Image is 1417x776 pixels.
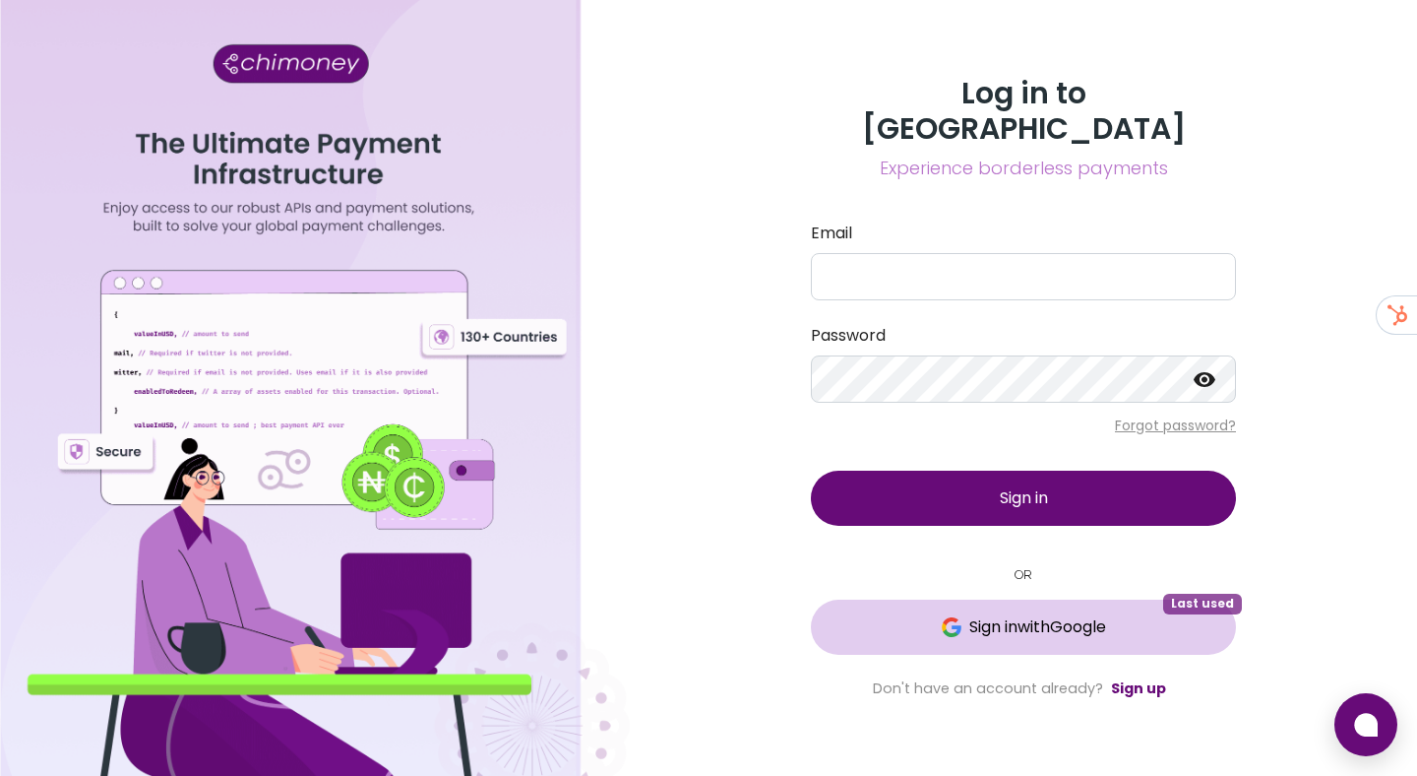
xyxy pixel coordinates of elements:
label: Password [811,324,1236,348]
span: Sign in with Google [969,615,1106,639]
p: Forgot password? [811,416,1236,435]
a: Sign up [1111,679,1166,698]
span: Experience borderless payments [811,155,1236,182]
img: Google [942,617,961,637]
button: GoogleSign inwithGoogleLast used [811,600,1236,655]
span: Last used [1163,594,1242,614]
button: Sign in [811,471,1236,526]
h3: Log in to [GEOGRAPHIC_DATA] [811,76,1236,147]
small: OR [811,565,1236,584]
button: Open chat window [1334,693,1397,756]
span: Don't have an account already? [873,679,1103,698]
label: Email [811,222,1236,245]
span: Sign in [1000,486,1048,509]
